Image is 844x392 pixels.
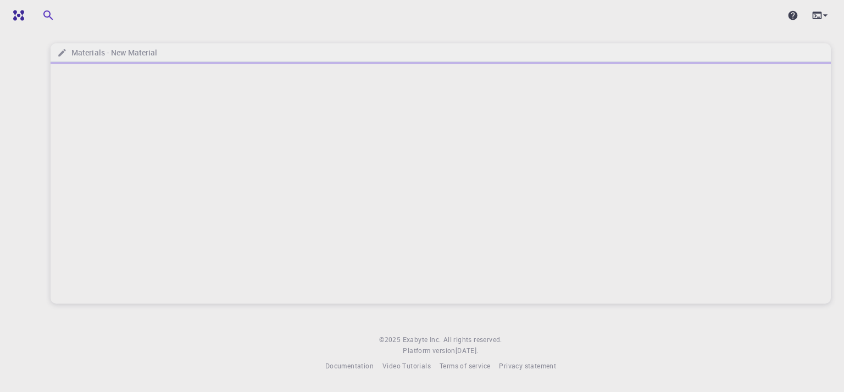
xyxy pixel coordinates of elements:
span: Platform version [403,345,455,356]
span: [DATE] . [456,346,479,355]
a: Exabyte Inc. [403,334,441,345]
a: Video Tutorials [382,361,431,372]
a: Documentation [325,361,374,372]
span: Terms of service [440,361,490,370]
span: Exabyte Inc. [403,335,441,344]
a: Terms of service [440,361,490,372]
span: All rights reserved. [443,334,502,345]
a: [DATE]. [456,345,479,356]
span: Video Tutorials [382,361,431,370]
span: Privacy statement [499,361,556,370]
span: © 2025 [379,334,402,345]
nav: breadcrumb [55,47,159,59]
span: Documentation [325,361,374,370]
a: Privacy statement [499,361,556,372]
h6: Materials - New Material [67,47,157,59]
img: logo [9,10,24,21]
